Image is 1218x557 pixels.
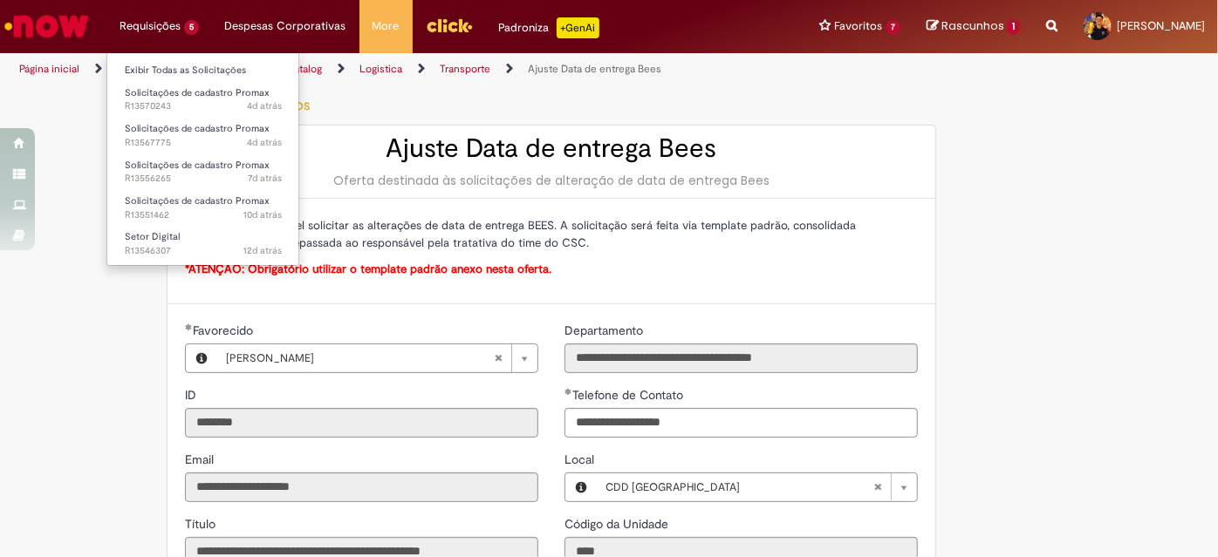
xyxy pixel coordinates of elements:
[185,472,538,502] input: Email
[185,387,200,403] span: Somente leitura - ID
[19,62,79,76] a: Página inicial
[243,244,282,257] span: 12d atrás
[565,473,597,501] button: Local, Visualizar este registro CDD Fortaleza
[565,343,918,373] input: Departamento
[185,408,538,438] input: ID
[835,17,883,35] span: Favoritos
[247,99,282,112] span: 4d atrás
[184,20,199,35] span: 5
[185,386,200,404] label: Somente leitura - ID
[499,17,599,38] div: Padroniza
[485,344,511,372] abbr: Limpar campo Favorecido
[120,17,181,35] span: Requisições
[565,515,672,533] label: Somente leitura - Código da Unidade
[125,244,282,258] span: R13546307
[565,388,572,395] span: Obrigatório Preenchido
[125,136,282,150] span: R13567775
[107,84,299,116] a: Aberto R13570243 : Solicitações de cadastro Promax
[243,244,282,257] time: 18/09/2025 10:25:02
[125,122,270,135] span: Solicitações de cadastro Promax
[1007,19,1020,35] span: 1
[185,172,918,189] div: Oferta destinada às solicitações de alteração de data de entrega Bees
[941,17,1004,34] span: Rascunhos
[248,172,282,185] span: 7d atrás
[886,20,901,35] span: 7
[107,192,299,224] a: Aberto R13551462 : Solicitações de cadastro Promax
[185,452,217,467] span: Somente leitura - Email
[597,473,917,501] a: CDD [GEOGRAPHIC_DATA]Limpar campo Local
[193,323,257,338] span: Necessários - Favorecido
[1117,18,1205,33] span: [PERSON_NAME]
[572,387,687,403] span: Telefone de Contato
[185,516,219,532] span: Somente leitura - Título
[125,86,270,99] span: Solicitações de cadastro Promax
[107,119,299,152] a: Aberto R13567775 : Solicitações de cadastro Promax
[125,208,282,222] span: R13551462
[247,136,282,149] span: 4d atrás
[2,9,92,44] img: ServiceNow
[125,194,270,207] span: Solicitações de cadastro Promax
[565,322,647,339] label: Somente leitura - Departamento
[373,17,400,35] span: More
[186,344,217,372] button: Favorecido, Visualizar este registro Jorge Davidson Ferreira Da Silva
[528,62,661,76] a: Ajuste Data de entrega Bees
[426,12,473,38] img: click_logo_yellow_360x200.png
[185,515,219,533] label: Somente leitura - Título
[565,323,647,338] span: Somente leitura - Departamento
[440,62,490,76] a: Transporte
[107,228,299,260] a: Aberto R13546307 : Setor Digital
[125,172,282,186] span: R13556265
[185,262,551,276] span: *ATENÇÃO: Obrigatório utilizar o template padrão anexo nesta oferta.
[125,99,282,113] span: R13570243
[565,452,598,467] span: Local
[927,18,1020,35] a: Rascunhos
[107,156,299,188] a: Aberto R13556265 : Solicitações de cadastro Promax
[225,17,346,35] span: Despesas Corporativas
[217,344,537,372] a: [PERSON_NAME]Limpar campo Favorecido
[106,52,299,266] ul: Requisições
[865,473,891,501] abbr: Limpar campo Local
[565,408,918,438] input: Telefone de Contato
[125,159,270,172] span: Solicitações de cadastro Promax
[185,218,856,250] span: Nesta oferta é possível solicitar as alterações de data de entrega BEES. A solicitação será feita...
[359,62,402,76] a: Logistica
[13,53,799,85] ul: Trilhas de página
[185,134,918,163] h2: Ajuste Data de entrega Bees
[247,99,282,112] time: 26/09/2025 11:49:47
[606,473,873,501] span: CDD [GEOGRAPHIC_DATA]
[185,451,217,468] label: Somente leitura - Email
[248,172,282,185] time: 22/09/2025 16:30:26
[125,230,180,243] span: Setor Digital
[247,136,282,149] time: 25/09/2025 16:22:42
[107,61,299,80] a: Exibir Todas as Solicitações
[565,516,672,532] span: Somente leitura - Código da Unidade
[185,323,193,330] span: Obrigatório Preenchido
[243,208,282,221] time: 19/09/2025 15:59:36
[226,344,494,372] span: [PERSON_NAME]
[243,208,282,221] span: 10d atrás
[557,17,599,38] p: +GenAi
